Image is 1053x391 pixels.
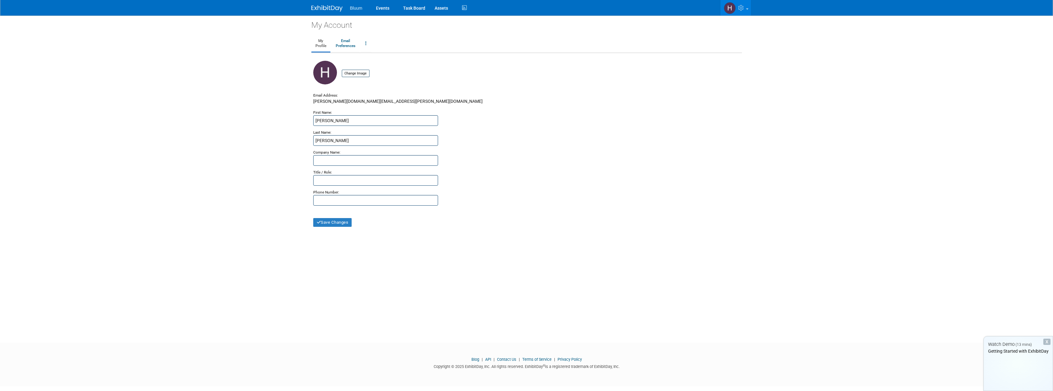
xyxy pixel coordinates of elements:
[984,341,1053,348] div: Watch Demo
[517,357,521,362] span: |
[311,36,330,51] a: MyProfile
[313,218,352,227] button: Save Changes
[332,36,359,51] a: EmailPreferences
[543,364,545,367] sup: ®
[558,357,582,362] a: Privacy Policy
[350,6,363,11] span: Bluum
[492,357,496,362] span: |
[313,93,338,98] small: Email Address:
[724,2,736,14] img: Heather Hughes
[311,5,343,12] img: ExhibitDay
[313,110,332,115] small: First Name:
[311,16,742,31] div: My Account
[1016,342,1032,347] span: (13 mins)
[313,98,740,109] div: [PERSON_NAME][DOMAIN_NAME][EMAIL_ADDRESS][PERSON_NAME][DOMAIN_NAME]
[485,357,491,362] a: API
[313,150,340,155] small: Company Name:
[522,357,552,362] a: Terms of Service
[313,170,332,174] small: Title / Role:
[313,190,339,194] small: Phone Number:
[471,357,479,362] a: Blog
[313,130,331,135] small: Last Name:
[553,357,557,362] span: |
[497,357,516,362] a: Contact Us
[313,61,337,84] img: H.jpg
[480,357,484,362] span: |
[984,348,1053,354] div: Getting Started with ExhibitDay
[1043,339,1051,345] div: Dismiss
